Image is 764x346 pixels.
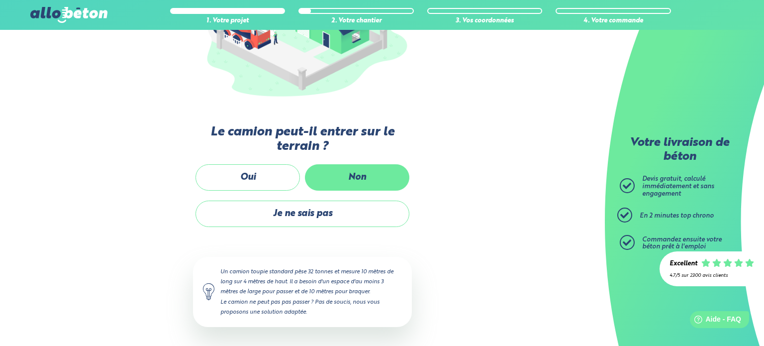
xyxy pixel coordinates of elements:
[305,164,409,191] label: Non
[30,7,107,23] img: allobéton
[675,307,753,335] iframe: Help widget launcher
[193,257,412,327] div: Un camion toupie standard pèse 32 tonnes et mesure 10 mètres de long sur 4 mètres de haut. Il a b...
[195,201,409,227] label: Je ne sais pas
[298,17,414,25] div: 2. Votre chantier
[195,164,300,191] label: Oui
[556,17,671,25] div: 4. Votre commande
[427,17,543,25] div: 3. Vos coordonnées
[170,17,286,25] div: 1. Votre projet
[193,125,412,154] label: Le camion peut-il entrer sur le terrain ?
